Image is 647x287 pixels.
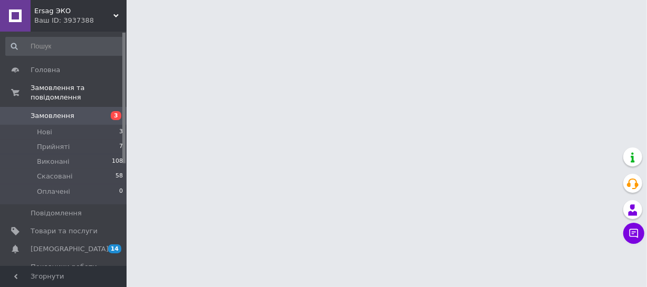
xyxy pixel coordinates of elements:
[119,187,123,196] span: 0
[119,127,123,137] span: 3
[5,37,124,56] input: Пошук
[31,244,109,254] span: [DEMOGRAPHIC_DATA]
[37,187,70,196] span: Оплачені
[31,111,74,121] span: Замовлення
[31,262,98,281] span: Показники роботи компанії
[37,142,70,152] span: Прийняті
[111,111,121,120] span: 3
[119,142,123,152] span: 7
[37,127,52,137] span: Нові
[31,226,98,236] span: Товари та послуги
[31,209,82,218] span: Повідомлення
[34,6,113,16] span: Ersag ЭКО
[37,172,73,181] span: Скасовані
[112,157,123,166] span: 108
[31,83,127,102] span: Замовлення та повідомлення
[37,157,70,166] span: Виконані
[623,223,644,244] button: Чат з покупцем
[108,244,121,253] span: 14
[34,16,127,25] div: Ваш ID: 3937388
[115,172,123,181] span: 58
[31,65,60,75] span: Головна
